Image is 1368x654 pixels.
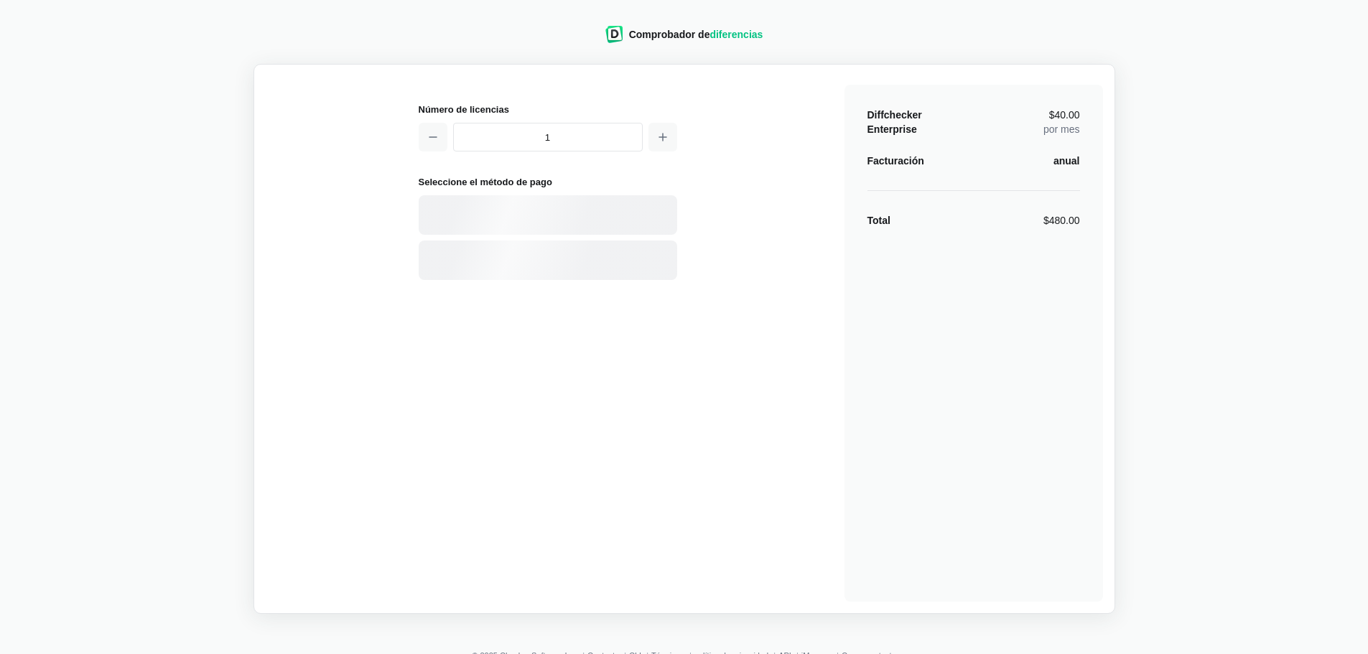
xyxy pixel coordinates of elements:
[605,34,763,45] a: Logotipo de DiffcheckerComprobador dediferencias
[419,177,552,187] font: Seleccione el método de pago
[419,104,509,115] font: Número de licencias
[605,26,623,43] img: Logotipo de Diffchecker
[629,29,710,40] font: Comprobador de
[867,215,890,226] font: Total
[867,123,917,135] font: Enterprise
[1043,215,1080,226] font: $480.00
[1043,123,1080,135] font: por mes
[1049,109,1080,121] font: $40.00
[867,155,924,167] font: Facturación
[709,29,763,40] font: diferencias
[453,123,643,151] input: 1
[1053,155,1080,167] font: anual
[867,109,922,121] font: Diffchecker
